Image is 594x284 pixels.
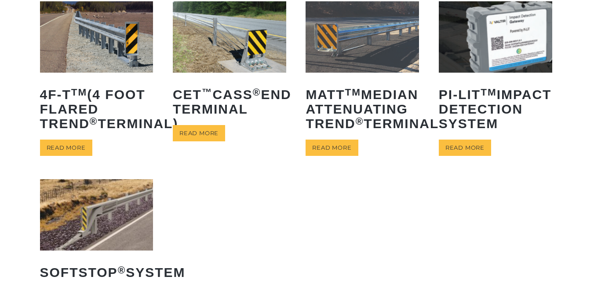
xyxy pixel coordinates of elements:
a: PI-LITTMImpact Detection System [439,1,552,137]
sup: ® [90,116,98,127]
sup: ® [356,116,364,127]
a: Read more about “MATTTM Median Attenuating TREND® Terminal” [306,140,358,156]
a: MATTTMMedian Attenuating TREND®Terminal [306,1,419,137]
a: Read more about “4F-TTM (4 Foot Flared TREND® Terminal)” [40,140,92,156]
h2: PI-LIT Impact Detection System [439,81,552,137]
a: Read more about “PI-LITTM Impact Detection System” [439,140,491,156]
h2: 4F-T (4 Foot Flared TREND Terminal) [40,81,153,137]
a: Read more about “CET™ CASS® End Terminal” [173,125,225,141]
sup: ® [118,265,126,276]
sup: TM [345,87,361,98]
sup: ® [253,87,261,98]
sup: TM [481,87,497,98]
img: SoftStop System End Terminal [40,179,153,250]
a: CET™CASS®End Terminal [173,1,286,122]
sup: TM [71,87,87,98]
h2: CET CASS End Terminal [173,81,286,123]
h2: MATT Median Attenuating TREND Terminal [306,81,419,137]
sup: ™ [202,87,213,98]
a: 4F-TTM(4 Foot Flared TREND®Terminal) [40,1,153,137]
